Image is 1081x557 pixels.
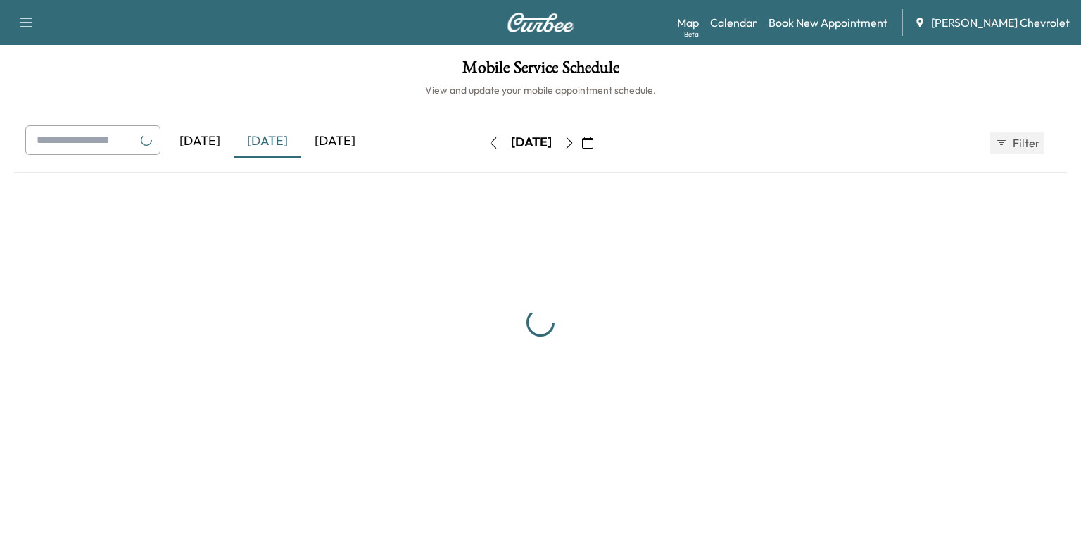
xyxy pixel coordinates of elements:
[234,125,301,158] div: [DATE]
[507,13,574,32] img: Curbee Logo
[14,59,1067,83] h1: Mobile Service Schedule
[14,83,1067,97] h6: View and update your mobile appointment schedule.
[931,14,1070,31] span: [PERSON_NAME] Chevrolet
[301,125,369,158] div: [DATE]
[684,29,699,39] div: Beta
[990,132,1044,154] button: Filter
[769,14,887,31] a: Book New Appointment
[677,14,699,31] a: MapBeta
[710,14,757,31] a: Calendar
[1013,134,1038,151] span: Filter
[511,134,552,151] div: [DATE]
[166,125,234,158] div: [DATE]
